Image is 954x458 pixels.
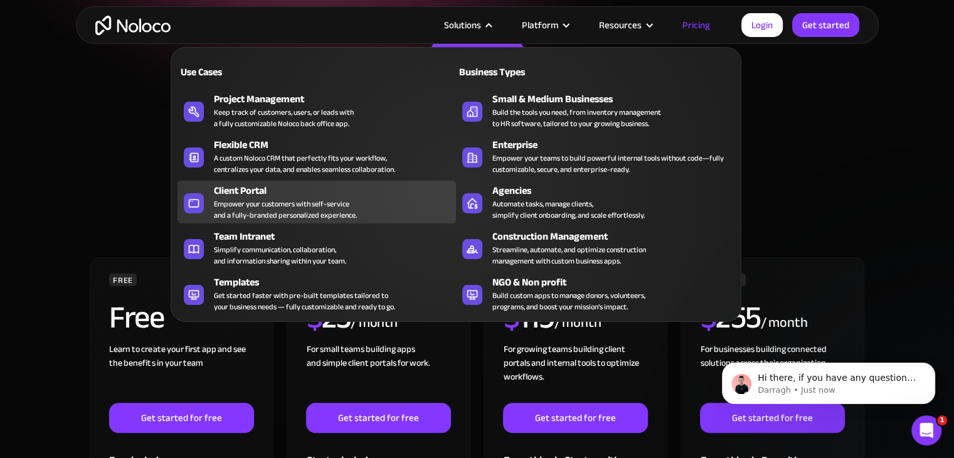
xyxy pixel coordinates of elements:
div: Solutions [444,17,481,33]
a: NGO & Non profitBuild custom apps to manage donors, volunteers,programs, and boost your mission’s... [456,272,734,315]
div: Learn to create your first app and see the benefits in your team ‍ [109,343,253,403]
div: Automate tasks, manage clients, simplify client onboarding, and scale effortlessly. [492,198,645,221]
a: Flexible CRMA custom Noloco CRM that perfectly fits your workflow,centralizes your data, and enab... [178,135,456,178]
iframe: Intercom live chat [911,415,941,445]
div: Small & Medium Businesses [492,92,740,107]
div: Build the tools you need, from inventory management to HR software, tailored to your growing busi... [492,107,661,129]
div: Platform [522,17,558,33]
a: home [95,16,171,35]
div: Agencies [492,183,740,198]
div: Streamline, automate, and optimize construction management with custom business apps. [492,244,646,267]
div: Resources [599,17,642,33]
h2: 119 [503,302,554,333]
a: Client PortalEmpower your customers with self-serviceand a fully-branded personalized experience. [178,181,456,223]
a: Get started [792,13,859,37]
div: Templates [214,275,462,290]
div: Keep track of customers, users, or leads with a fully customizable Noloco back office app. [214,107,354,129]
a: Construction ManagementStreamline, automate, and optimize constructionmanagement with custom busi... [456,226,734,269]
a: Login [741,13,783,37]
div: Team Intranet [214,229,462,244]
a: TemplatesGet started faster with pre-built templates tailored toyour business needs — fully custo... [178,272,456,315]
div: Business Types [456,65,590,80]
div: Flexible CRM [214,137,462,152]
div: FREE [109,274,137,286]
a: Get started for free [700,403,844,433]
a: Business Types [456,57,734,86]
div: Empower your teams to build powerful internal tools without code—fully customizable, secure, and ... [492,152,728,175]
div: Simplify communication, collaboration, and information sharing within your team. [214,244,346,267]
div: Get started faster with pre-built templates tailored to your business needs — fully customizable ... [214,290,395,312]
a: Project ManagementKeep track of customers, users, or leads witha fully customizable Noloco back o... [178,89,456,132]
div: For small teams building apps and simple client portals for work. ‍ [306,343,450,403]
a: Get started for free [109,403,253,433]
div: Client Portal [214,183,462,198]
h2: Free [109,302,164,333]
a: Get started for free [306,403,450,433]
div: Project Management [214,92,462,107]
a: AgenciesAutomate tasks, manage clients,simplify client onboarding, and scale effortlessly. [456,181,734,223]
iframe: Intercom notifications message [703,336,954,424]
div: Solutions [428,17,506,33]
a: Use Cases [178,57,456,86]
div: Enterprise [492,137,740,152]
div: For businesses building connected solutions across their organization. ‍ [700,343,844,403]
div: NGO & Non profit [492,275,740,290]
a: Pricing [667,17,726,33]
h2: 23 [306,302,351,333]
div: A custom Noloco CRM that perfectly fits your workflow, centralizes your data, and enables seamles... [214,152,395,175]
div: Use Cases [178,65,312,80]
div: / month [554,313,601,333]
div: / month [760,313,807,333]
div: / month [351,313,398,333]
nav: Solutions [171,29,741,322]
span: 1 [937,415,947,425]
div: Construction Management [492,229,740,244]
div: For growing teams building client portals and internal tools to optimize workflows. [503,343,647,403]
div: Build custom apps to manage donors, volunteers, programs, and boost your mission’s impact. [492,290,645,312]
a: Small & Medium BusinessesBuild the tools you need, from inventory managementto HR software, tailo... [456,89,734,132]
h2: 255 [700,302,760,333]
div: CHOOSE YOUR PLAN [88,168,866,200]
div: Resources [583,17,667,33]
a: Team IntranetSimplify communication, collaboration,and information sharing within your team. [178,226,456,269]
a: Get started for free [503,403,647,433]
div: Platform [506,17,583,33]
a: EnterpriseEmpower your teams to build powerful internal tools without code—fully customizable, se... [456,135,734,178]
div: Empower your customers with self-service and a fully-branded personalized experience. [214,198,357,221]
